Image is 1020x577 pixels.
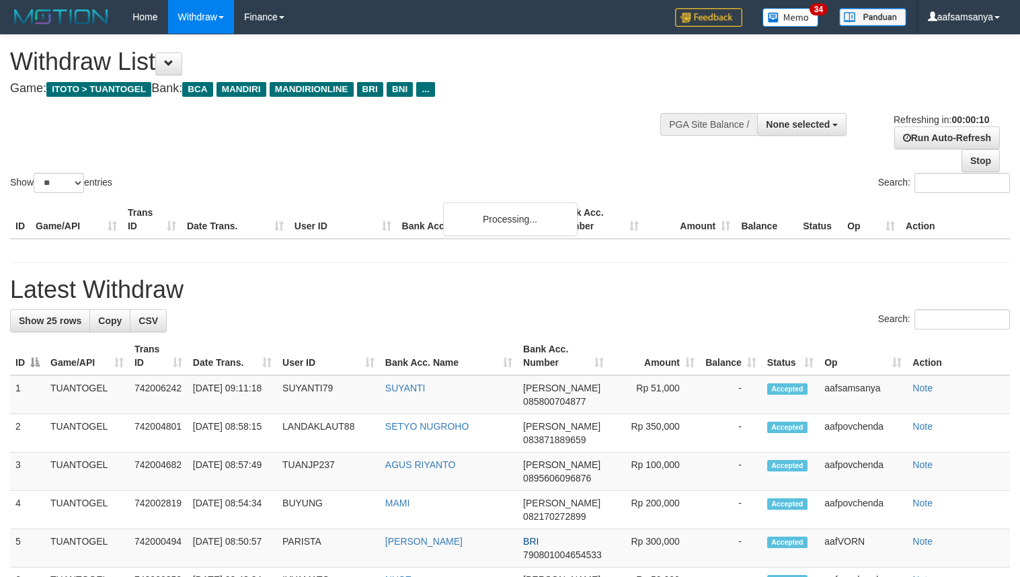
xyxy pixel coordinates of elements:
[10,82,666,95] h4: Game: Bank:
[523,396,586,407] span: Copy 085800704877 to clipboard
[10,276,1010,303] h1: Latest Withdraw
[385,498,410,508] a: MAMI
[10,453,45,491] td: 3
[914,309,1010,330] input: Search:
[675,8,742,27] img: Feedback.jpg
[10,173,112,193] label: Show entries
[129,529,188,568] td: 742000494
[700,414,762,453] td: -
[129,491,188,529] td: 742002819
[217,82,266,97] span: MANDIRI
[129,414,188,453] td: 742004801
[914,173,1010,193] input: Search:
[839,8,906,26] img: panduan.png
[129,375,188,414] td: 742006242
[767,537,808,548] span: Accepted
[523,383,600,393] span: [PERSON_NAME]
[270,82,354,97] span: MANDIRIONLINE
[912,421,933,432] a: Note
[700,337,762,375] th: Balance: activate to sort column ascending
[609,529,700,568] td: Rp 300,000
[900,200,1010,239] th: Action
[277,414,380,453] td: LANDAKLAUT88
[130,309,167,332] a: CSV
[19,315,81,326] span: Show 25 rows
[819,453,907,491] td: aafpovchenda
[10,529,45,568] td: 5
[289,200,397,239] th: User ID
[894,114,989,125] span: Refreshing in:
[523,536,539,547] span: BRI
[10,7,112,27] img: MOTION_logo.png
[277,491,380,529] td: BUYUNG
[819,375,907,414] td: aafsamsanya
[767,460,808,471] span: Accepted
[45,337,129,375] th: Game/API: activate to sort column ascending
[912,498,933,508] a: Note
[700,491,762,529] td: -
[907,337,1010,375] th: Action
[762,8,819,27] img: Button%20Memo.svg
[797,200,842,239] th: Status
[609,375,700,414] td: Rp 51,000
[523,473,591,484] span: Copy 0895606096876 to clipboard
[523,511,586,522] span: Copy 082170272899 to clipboard
[45,375,129,414] td: TUANTOGEL
[10,48,666,75] h1: Withdraw List
[767,498,808,510] span: Accepted
[129,337,188,375] th: Trans ID: activate to sort column ascending
[767,422,808,433] span: Accepted
[700,529,762,568] td: -
[277,529,380,568] td: PARISTA
[188,529,277,568] td: [DATE] 08:50:57
[766,119,830,130] span: None selected
[660,113,757,136] div: PGA Site Balance /
[736,200,797,239] th: Balance
[644,200,736,239] th: Amount
[819,491,907,529] td: aafpovchenda
[45,414,129,453] td: TUANTOGEL
[10,375,45,414] td: 1
[188,337,277,375] th: Date Trans.: activate to sort column ascending
[45,491,129,529] td: TUANTOGEL
[277,375,380,414] td: SUYANTI79
[962,149,1000,172] a: Stop
[188,491,277,529] td: [DATE] 08:54:34
[98,315,122,326] span: Copy
[609,453,700,491] td: Rp 100,000
[387,82,413,97] span: BNI
[10,200,30,239] th: ID
[10,414,45,453] td: 2
[878,309,1010,330] label: Search:
[518,337,609,375] th: Bank Acc. Number: activate to sort column ascending
[523,549,602,560] span: Copy 790801004654533 to clipboard
[46,82,151,97] span: ITOTO > TUANTOGEL
[523,434,586,445] span: Copy 083871889659 to clipboard
[819,529,907,568] td: aafVORN
[757,113,847,136] button: None selected
[277,453,380,491] td: TUANJP237
[45,529,129,568] td: TUANTOGEL
[767,383,808,395] span: Accepted
[553,200,644,239] th: Bank Acc. Number
[139,315,158,326] span: CSV
[380,337,518,375] th: Bank Acc. Name: activate to sort column ascending
[182,200,289,239] th: Date Trans.
[10,491,45,529] td: 4
[762,337,819,375] th: Status: activate to sort column ascending
[912,536,933,547] a: Note
[416,82,434,97] span: ...
[523,421,600,432] span: [PERSON_NAME]
[700,375,762,414] td: -
[89,309,130,332] a: Copy
[188,375,277,414] td: [DATE] 09:11:18
[878,173,1010,193] label: Search:
[45,453,129,491] td: TUANTOGEL
[894,126,1000,149] a: Run Auto-Refresh
[912,383,933,393] a: Note
[188,453,277,491] td: [DATE] 08:57:49
[385,459,456,470] a: AGUS RIYANTO
[182,82,212,97] span: BCA
[609,491,700,529] td: Rp 200,000
[810,3,828,15] span: 34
